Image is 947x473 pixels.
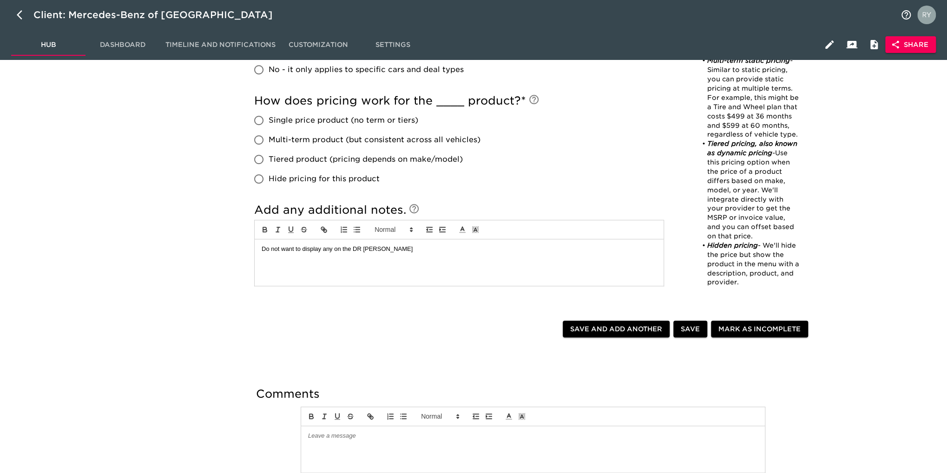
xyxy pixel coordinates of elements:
[697,241,799,287] li: - We'll hide the price but show the product in the menu with a description, product, and provider.
[269,173,380,184] span: Hide pricing for this product
[254,203,664,217] h5: Add any additional notes.
[269,64,464,75] span: No - it only applies to specific cars and deal types
[718,323,801,335] span: Mark as Incomplete
[570,323,662,335] span: Save and Add Another
[254,93,664,108] h5: How does pricing work for the ____ product?
[895,4,917,26] button: notifications
[772,149,775,157] em: -
[697,139,799,241] li: Use this pricing option when the price of a product differs based on make, model, or year. We'll ...
[707,57,790,64] em: Multi-term static pricing
[893,39,928,51] span: Share
[287,39,350,51] span: Customization
[863,33,885,56] button: Internal Notes and Comments
[818,33,841,56] button: Edit Hub
[917,6,936,24] img: Profile
[673,321,707,338] button: Save
[697,56,799,139] li: Similar to static pricing, you can provide static pricing at multiple terms. For example, this mi...
[790,57,793,64] em: -
[269,134,480,145] span: Multi-term product (but consistent across all vehicles)
[91,39,154,51] span: Dashboard
[165,39,276,51] span: Timeline and Notifications
[33,7,286,22] div: Client: Mercedes-Benz of [GEOGRAPHIC_DATA]
[885,36,936,53] button: Share
[17,39,80,51] span: Hub
[262,245,657,253] p: Do not want to display any on the DR [PERSON_NAME]
[841,33,863,56] button: Client View
[563,321,670,338] button: Save and Add Another
[269,154,463,165] span: Tiered product (pricing depends on make/model)
[707,242,758,249] em: Hidden pricing
[681,323,700,335] span: Save
[361,39,424,51] span: Settings
[256,387,810,401] h5: Comments
[269,115,418,126] span: Single price product (no term or tiers)
[711,321,808,338] button: Mark as Incomplete
[707,140,800,157] em: Tiered pricing, also known as dynamic pricing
